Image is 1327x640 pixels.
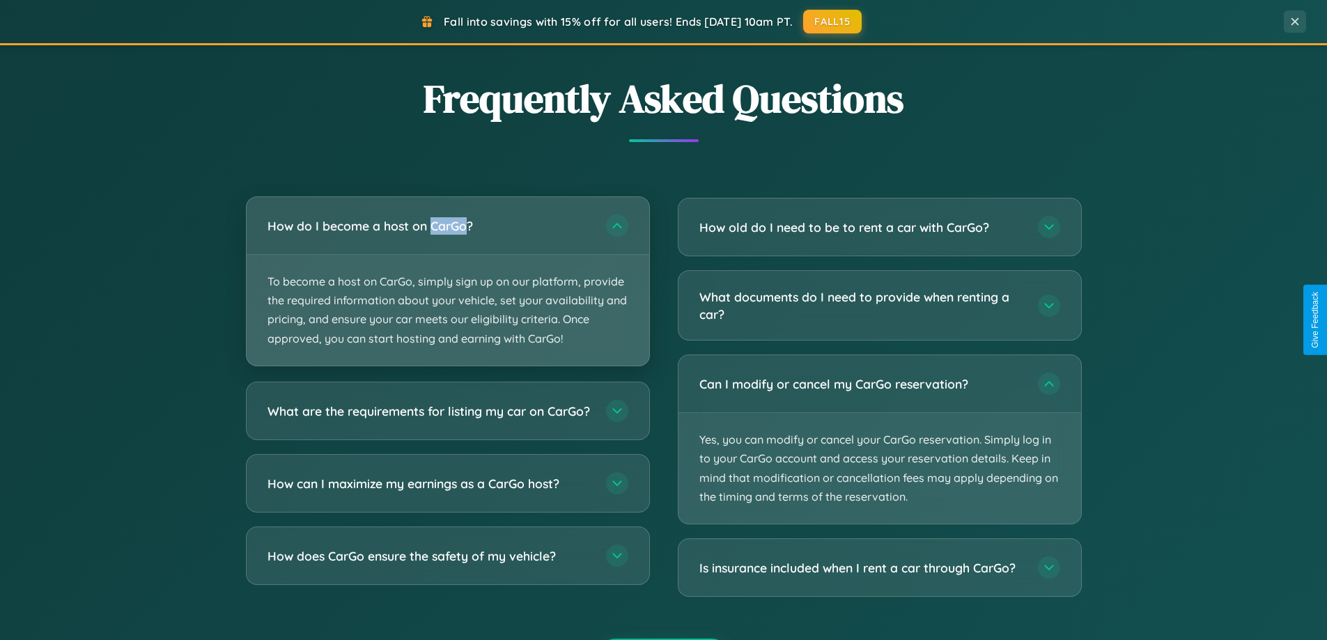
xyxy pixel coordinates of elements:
span: Fall into savings with 15% off for all users! Ends [DATE] 10am PT. [444,15,793,29]
h3: What are the requirements for listing my car on CarGo? [267,402,592,419]
button: FALL15 [803,10,862,33]
h3: What documents do I need to provide when renting a car? [699,288,1024,322]
h2: Frequently Asked Questions [246,72,1082,125]
h3: Is insurance included when I rent a car through CarGo? [699,559,1024,577]
h3: How can I maximize my earnings as a CarGo host? [267,474,592,492]
h3: How does CarGo ensure the safety of my vehicle? [267,547,592,564]
h3: How old do I need to be to rent a car with CarGo? [699,219,1024,236]
p: Yes, you can modify or cancel your CarGo reservation. Simply log in to your CarGo account and acc... [678,413,1081,524]
div: Give Feedback [1310,292,1320,348]
p: To become a host on CarGo, simply sign up on our platform, provide the required information about... [247,255,649,366]
h3: How do I become a host on CarGo? [267,217,592,235]
h3: Can I modify or cancel my CarGo reservation? [699,375,1024,393]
